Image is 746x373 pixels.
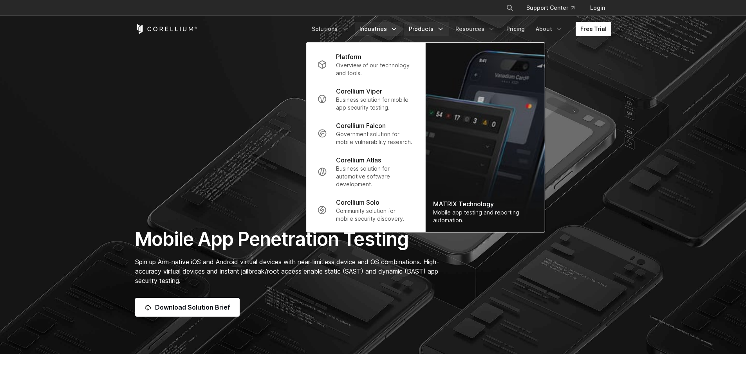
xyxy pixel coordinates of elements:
h1: Mobile App Penetration Testing [135,227,447,251]
a: Support Center [520,1,581,15]
a: Corellium Falcon Government solution for mobile vulnerability research. [311,116,420,151]
a: Products [404,22,449,36]
div: Mobile app testing and reporting automation. [433,209,536,224]
a: Free Trial [576,22,611,36]
a: About [531,22,568,36]
p: Corellium Falcon [336,121,386,130]
p: Corellium Solo [336,198,379,207]
p: Business solution for automotive software development. [336,165,414,188]
a: Pricing [502,22,529,36]
p: Corellium Viper [336,86,382,96]
img: Matrix_WebNav_1x [425,43,544,232]
span: Spin up Arm-native iOS and Android virtual devices with near-limitless device and OS combinations... [135,258,439,285]
p: Platform [336,52,361,61]
span: Download Solution Brief [155,303,230,312]
button: Search [503,1,517,15]
p: Corellium Atlas [336,155,381,165]
p: Government solution for mobile vulnerability research. [336,130,414,146]
p: Overview of our technology and tools. [336,61,414,77]
a: Login [584,1,611,15]
a: Industries [355,22,403,36]
a: Corellium Solo Community solution for mobile security discovery. [311,193,420,227]
a: Solutions [307,22,353,36]
div: MATRIX Technology [433,199,536,209]
a: MATRIX Technology Mobile app testing and reporting automation. [425,43,544,232]
p: Business solution for mobile app security testing. [336,96,414,112]
a: Corellium Viper Business solution for mobile app security testing. [311,82,420,116]
a: Platform Overview of our technology and tools. [311,47,420,82]
a: Resources [451,22,500,36]
div: Navigation Menu [497,1,611,15]
a: Download Solution Brief [135,298,240,317]
a: Corellium Home [135,24,197,34]
div: Navigation Menu [307,22,611,36]
a: Corellium Atlas Business solution for automotive software development. [311,151,420,193]
p: Community solution for mobile security discovery. [336,207,414,223]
